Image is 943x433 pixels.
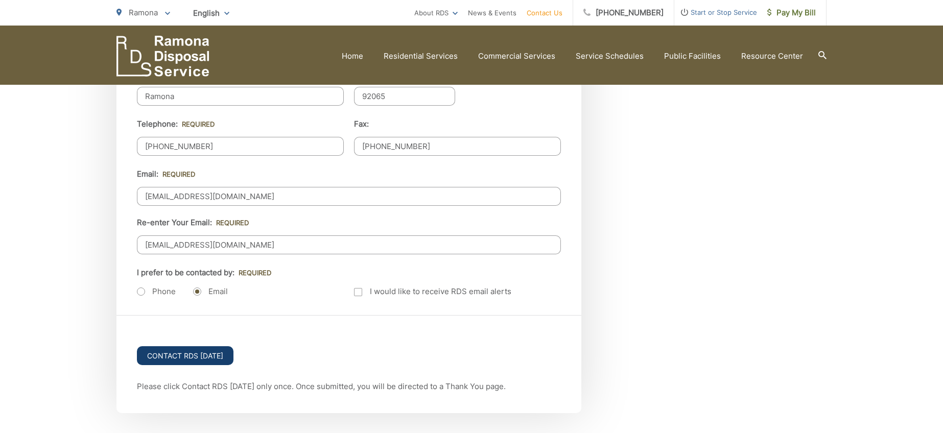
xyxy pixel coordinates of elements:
[527,7,562,19] a: Contact Us
[342,50,363,62] a: Home
[185,4,237,22] span: English
[576,50,644,62] a: Service Schedules
[468,7,516,19] a: News & Events
[193,286,228,297] label: Email
[116,36,209,77] a: EDCD logo. Return to the homepage.
[384,50,458,62] a: Residential Services
[478,50,555,62] a: Commercial Services
[137,346,233,365] input: Contact RDS [DATE]
[137,119,215,129] label: Telephone:
[137,268,271,277] label: I prefer to be contacted by:
[137,286,176,297] label: Phone
[137,170,195,179] label: Email:
[664,50,721,62] a: Public Facilities
[137,218,249,227] label: Re-enter Your Email:
[767,7,816,19] span: Pay My Bill
[414,7,458,19] a: About RDS
[129,8,158,17] span: Ramona
[137,380,561,393] p: Please click Contact RDS [DATE] only once. Once submitted, you will be directed to a Thank You page.
[354,119,369,129] label: Fax:
[354,285,511,298] label: I would like to receive RDS email alerts
[741,50,803,62] a: Resource Center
